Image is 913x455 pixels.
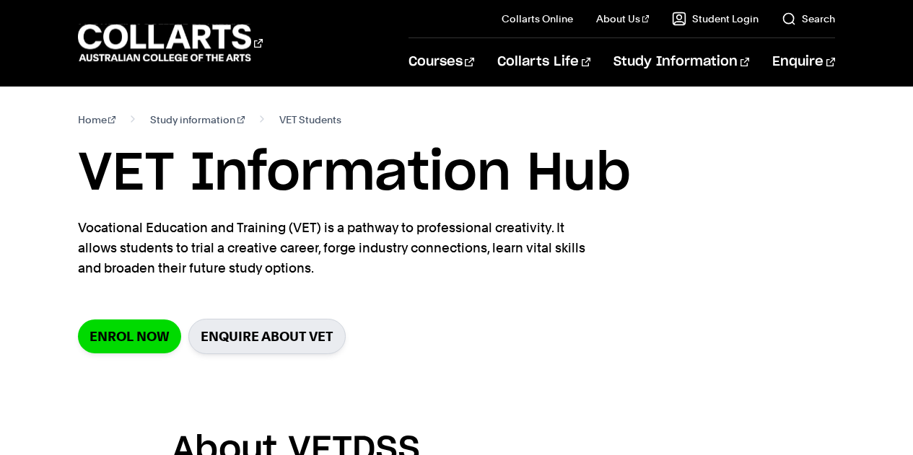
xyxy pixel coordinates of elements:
[409,38,474,86] a: Courses
[672,12,759,26] a: Student Login
[782,12,835,26] a: Search
[78,22,263,63] div: Go to homepage
[772,38,835,86] a: Enquire
[78,110,116,130] a: Home
[613,38,749,86] a: Study Information
[188,319,346,354] a: Enquire about VET
[279,110,341,130] span: VET Students
[78,141,836,206] h1: VET Information Hub
[596,12,650,26] a: About Us
[497,38,590,86] a: Collarts Life
[502,12,573,26] a: Collarts Online
[78,218,605,278] p: Vocational Education and Training (VET) is a pathway to professional creativity. It allows studen...
[150,110,245,130] a: Study information
[78,319,181,353] a: Enrol Now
